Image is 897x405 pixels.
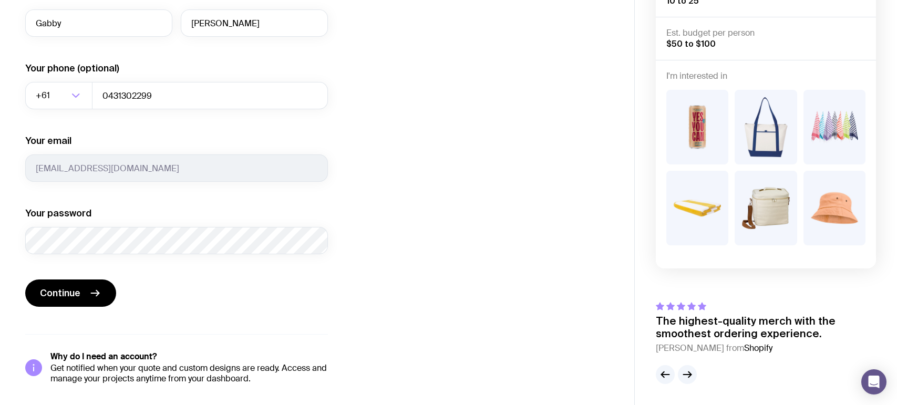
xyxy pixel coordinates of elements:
span: $50 to $100 [666,39,716,48]
input: First name [25,9,172,37]
div: Search for option [25,82,92,109]
label: Your password [25,207,91,220]
input: Search for option [52,82,68,109]
div: Open Intercom Messenger [861,369,886,394]
h4: I'm interested in [666,71,865,81]
label: Your phone (optional) [25,62,119,75]
button: Continue [25,279,116,307]
h4: Est. budget per person [666,28,865,38]
span: +61 [36,82,52,109]
p: Get notified when your quote and custom designs are ready. Access and manage your projects anytim... [50,363,328,384]
input: Last name [181,9,328,37]
span: Shopify [744,342,772,354]
input: you@email.com [25,154,328,182]
p: The highest-quality merch with the smoothest ordering experience. [656,315,876,340]
label: Your email [25,134,71,147]
input: 0400123456 [92,82,328,109]
span: Continue [40,287,80,299]
cite: [PERSON_NAME] from [656,342,876,355]
h5: Why do I need an account? [50,351,328,362]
